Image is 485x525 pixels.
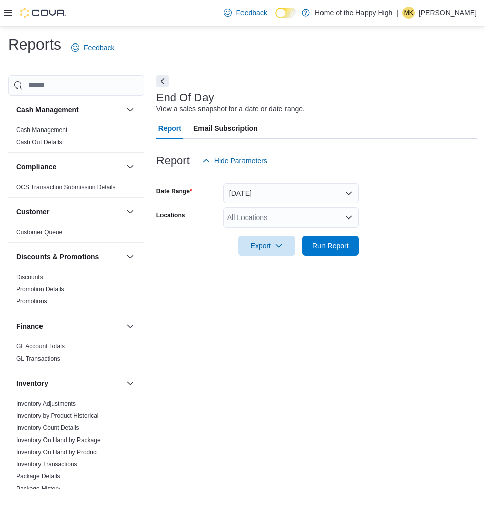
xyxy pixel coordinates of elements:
[16,274,43,281] a: Discounts
[402,7,415,19] div: Michael Kirkman
[16,298,47,305] a: Promotions
[124,206,136,218] button: Customer
[16,424,79,432] span: Inventory Count Details
[8,340,144,369] div: Finance
[245,236,289,256] span: Export
[16,126,67,134] a: Cash Management
[193,118,258,139] span: Email Subscription
[16,184,116,191] a: OCS Transaction Submission Details
[8,226,144,242] div: Customer
[156,104,305,114] div: View a sales snapshot for a date or date range.
[16,183,116,191] span: OCS Transaction Submission Details
[8,124,144,152] div: Cash Management
[404,7,413,19] span: MK
[16,321,43,331] h3: Finance
[16,473,60,480] a: Package Details
[16,424,79,431] a: Inventory Count Details
[124,377,136,389] button: Inventory
[16,485,60,492] a: Package History
[16,105,79,115] h3: Cash Management
[16,207,49,217] h3: Customer
[16,460,77,468] span: Inventory Transactions
[16,229,62,236] a: Customer Queue
[16,162,56,172] h3: Compliance
[16,297,47,305] span: Promotions
[16,412,99,420] span: Inventory by Product Historical
[16,461,77,468] a: Inventory Transactions
[214,156,267,166] span: Hide Parameters
[396,7,398,19] p: |
[16,162,122,172] button: Compliance
[220,3,271,23] a: Feedback
[16,342,65,351] span: GL Account Totals
[16,449,98,456] a: Inventory On Hand by Product
[16,138,62,146] span: Cash Out Details
[84,42,114,53] span: Feedback
[312,241,349,251] span: Run Report
[315,7,392,19] p: Home of the Happy High
[198,151,271,171] button: Hide Parameters
[156,187,192,195] label: Date Range
[158,118,181,139] span: Report
[16,400,76,407] a: Inventory Adjustments
[275,8,297,18] input: Dark Mode
[16,355,60,362] a: GL Transactions
[16,105,122,115] button: Cash Management
[16,472,60,480] span: Package Details
[16,378,122,388] button: Inventory
[302,236,359,256] button: Run Report
[8,271,144,312] div: Discounts & Promotions
[16,321,122,331] button: Finance
[16,343,65,350] a: GL Account Totals
[16,355,60,363] span: GL Transactions
[156,92,214,104] h3: End Of Day
[345,213,353,222] button: Open list of options
[124,251,136,263] button: Discounts & Promotions
[124,161,136,173] button: Compliance
[16,448,98,456] span: Inventory On Hand by Product
[236,8,267,18] span: Feedback
[419,7,477,19] p: [PERSON_NAME]
[156,211,185,220] label: Locations
[124,320,136,332] button: Finance
[16,207,122,217] button: Customer
[16,412,99,419] a: Inventory by Product Historical
[20,8,66,18] img: Cova
[124,104,136,116] button: Cash Management
[16,285,64,293] span: Promotion Details
[156,75,169,88] button: Next
[156,155,190,167] h3: Report
[16,273,43,281] span: Discounts
[8,34,61,55] h1: Reports
[16,378,48,388] h3: Inventory
[16,139,62,146] a: Cash Out Details
[16,286,64,293] a: Promotion Details
[16,252,122,262] button: Discounts & Promotions
[275,18,276,19] span: Dark Mode
[16,228,62,236] span: Customer Queue
[8,181,144,197] div: Compliance
[67,37,118,58] a: Feedback
[16,485,60,493] span: Package History
[223,183,359,203] button: [DATE]
[16,400,76,408] span: Inventory Adjustments
[16,252,99,262] h3: Discounts & Promotions
[238,236,295,256] button: Export
[16,436,101,444] a: Inventory On Hand by Package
